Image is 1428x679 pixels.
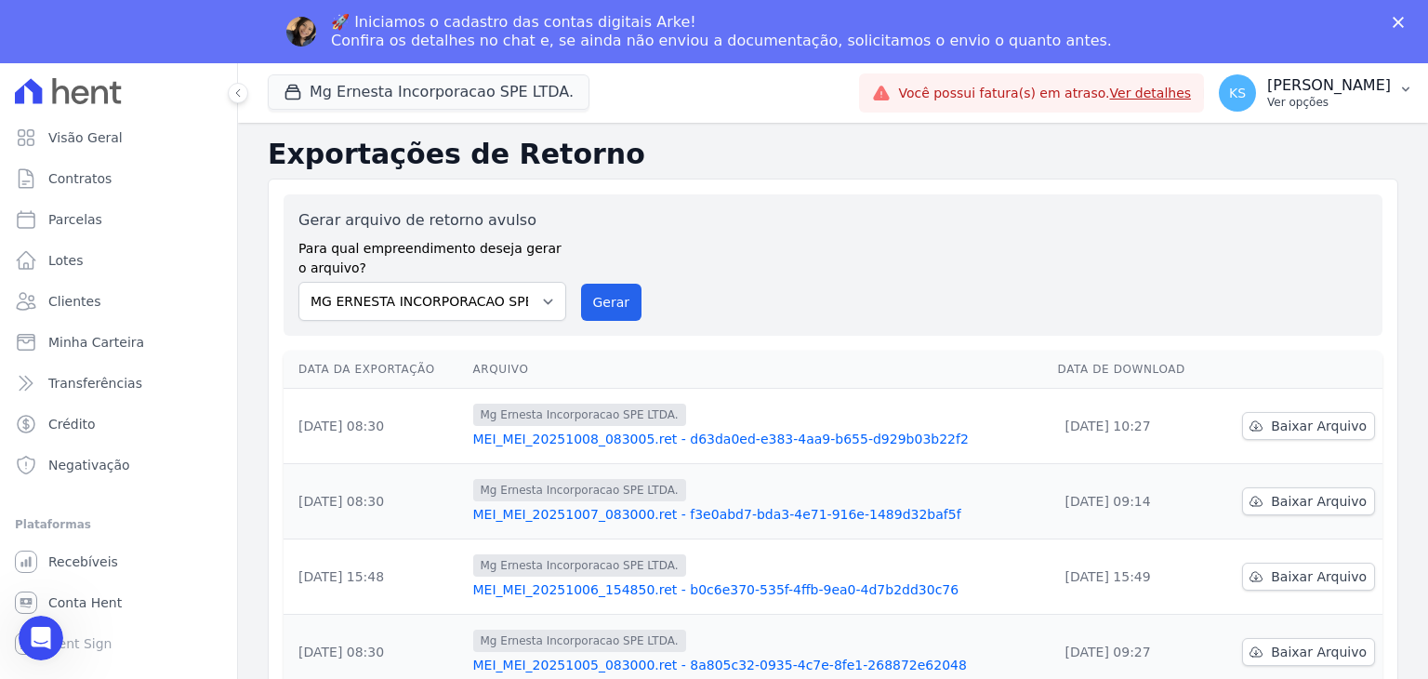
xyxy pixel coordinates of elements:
div: Fechar [1393,17,1411,28]
span: Baixar Arquivo [1271,492,1367,511]
span: Mg Ernesta Incorporacao SPE LTDA. [473,554,686,577]
a: Baixar Arquivo [1242,487,1375,515]
td: [DATE] 08:30 [284,389,466,464]
a: MEI_MEI_20251007_083000.ret - f3e0abd7-bda3-4e71-916e-1489d32baf5f [473,505,1043,524]
button: KS [PERSON_NAME] Ver opções [1204,67,1428,119]
th: Data de Download [1051,351,1214,389]
h2: Exportações de Retorno [268,138,1398,171]
span: Mg Ernesta Incorporacao SPE LTDA. [473,404,686,426]
span: Transferências [48,374,142,393]
span: Conta Hent [48,593,122,612]
a: Recebíveis [7,543,230,580]
td: [DATE] 10:27 [1051,389,1214,464]
span: Recebíveis [48,553,118,571]
span: KS [1229,87,1246,100]
a: Visão Geral [7,119,230,156]
a: Negativação [7,446,230,484]
td: [DATE] 15:48 [284,539,466,615]
a: Transferências [7,365,230,402]
div: Plataformas [15,513,222,536]
p: [PERSON_NAME] [1267,76,1391,95]
a: Contratos [7,160,230,197]
span: Lotes [48,251,84,270]
label: Para qual empreendimento deseja gerar o arquivo? [298,232,566,278]
span: Você possui fatura(s) em atraso. [898,84,1191,103]
th: Data da Exportação [284,351,466,389]
a: Ver detalhes [1110,86,1192,100]
a: Conta Hent [7,584,230,621]
img: Profile image for Adriane [286,17,316,47]
p: Ver opções [1267,95,1391,110]
a: MEI_MEI_20251006_154850.ret - b0c6e370-535f-4ffb-9ea0-4d7b2dd30c76 [473,580,1043,599]
a: Baixar Arquivo [1242,412,1375,440]
span: Mg Ernesta Incorporacao SPE LTDA. [473,630,686,652]
th: Arquivo [466,351,1051,389]
button: Mg Ernesta Incorporacao SPE LTDA. [268,74,589,110]
td: [DATE] 08:30 [284,464,466,539]
span: Minha Carteira [48,333,144,352]
a: Baixar Arquivo [1242,563,1375,591]
span: Parcelas [48,210,102,229]
label: Gerar arquivo de retorno avulso [298,209,566,232]
a: MEI_MEI_20251005_083000.ret - 8a805c32-0935-4c7e-8fe1-268872e62048 [473,656,1043,674]
td: [DATE] 09:14 [1051,464,1214,539]
a: Minha Carteira [7,324,230,361]
span: Mg Ernesta Incorporacao SPE LTDA. [473,479,686,501]
a: Parcelas [7,201,230,238]
div: 🚀 Iniciamos o cadastro das contas digitais Arke! Confira os detalhes no chat e, se ainda não envi... [331,13,1112,50]
a: Baixar Arquivo [1242,638,1375,666]
span: Crédito [48,415,96,433]
span: Clientes [48,292,100,311]
td: [DATE] 15:49 [1051,539,1214,615]
span: Baixar Arquivo [1271,643,1367,661]
span: Baixar Arquivo [1271,417,1367,435]
iframe: Intercom live chat [19,616,63,660]
a: Clientes [7,283,230,320]
button: Gerar [581,284,642,321]
a: Lotes [7,242,230,279]
span: Baixar Arquivo [1271,567,1367,586]
span: Visão Geral [48,128,123,147]
span: Negativação [48,456,130,474]
a: MEI_MEI_20251008_083005.ret - d63da0ed-e383-4aa9-b655-d929b03b22f2 [473,430,1043,448]
a: Crédito [7,406,230,443]
span: Contratos [48,169,112,188]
